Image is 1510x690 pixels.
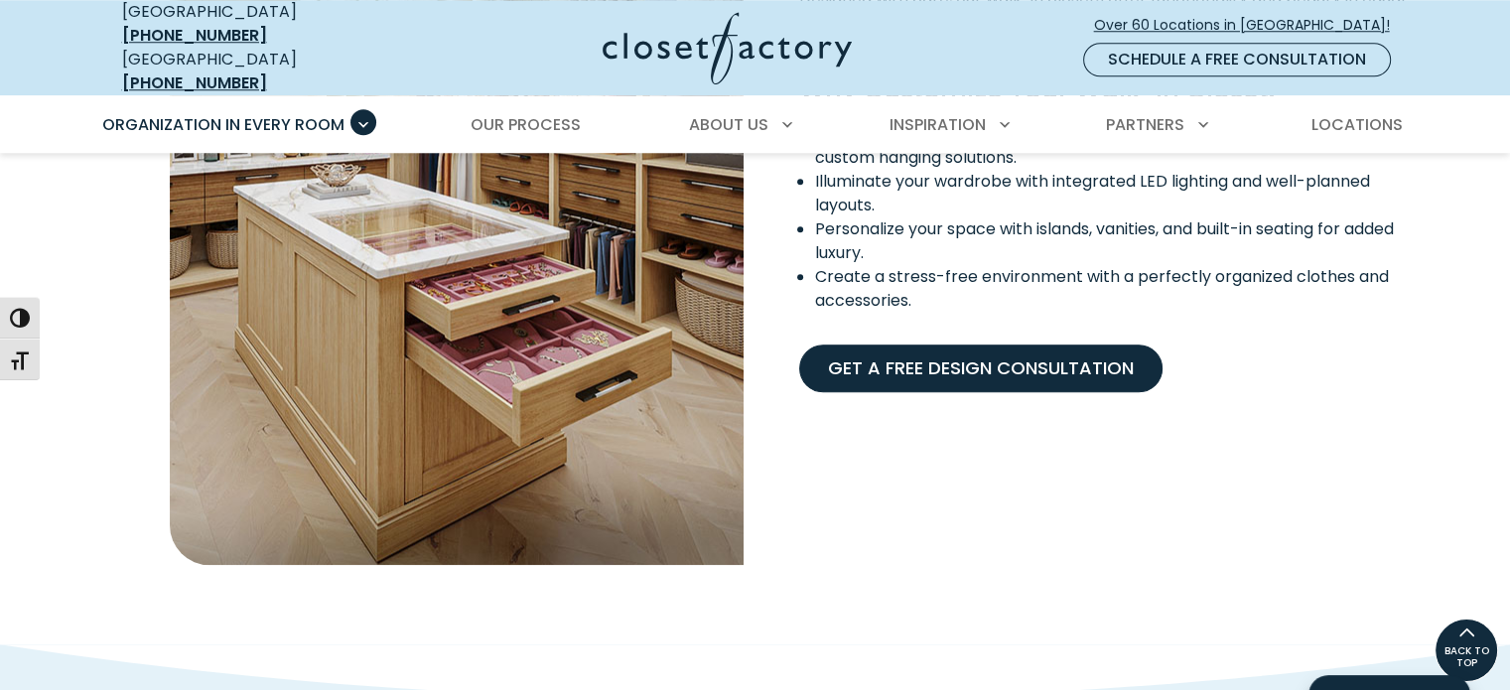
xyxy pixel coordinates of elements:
span: Personalize your space with islands, vanities, and built-in seating for added luxury. [815,217,1394,264]
a: [PHONE_NUMBER] [122,24,267,47]
a: BACK TO TOP [1435,619,1498,682]
a: Get A Free Design Consultation [799,345,1163,392]
nav: Primary Menu [88,97,1423,153]
span: Organization in Every Room [102,113,344,136]
a: Over 60 Locations in [GEOGRAPHIC_DATA]! [1093,8,1407,43]
div: [GEOGRAPHIC_DATA] [122,48,410,95]
a: [PHONE_NUMBER] [122,71,267,94]
span: Our Process [471,113,581,136]
span: Locations [1310,113,1402,136]
img: Closet Factory Logo [603,12,852,84]
span: BACK TO TOP [1436,645,1497,669]
span: Maximize every inch of your closet with built-in shelving, drawers, and custom hanging solutions. [815,122,1355,169]
span: Create a stress-free environment with a perfectly organized clothes and accessories. [815,265,1389,312]
span: About Us [689,113,768,136]
span: Over 60 Locations in [GEOGRAPHIC_DATA]! [1094,15,1406,36]
span: Partners [1106,113,1184,136]
span: Inspiration [890,113,986,136]
a: Schedule a Free Consultation [1083,43,1391,76]
span: Illuminate your wardrobe with integrated LED lighting and well-planned layouts. [815,170,1370,216]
